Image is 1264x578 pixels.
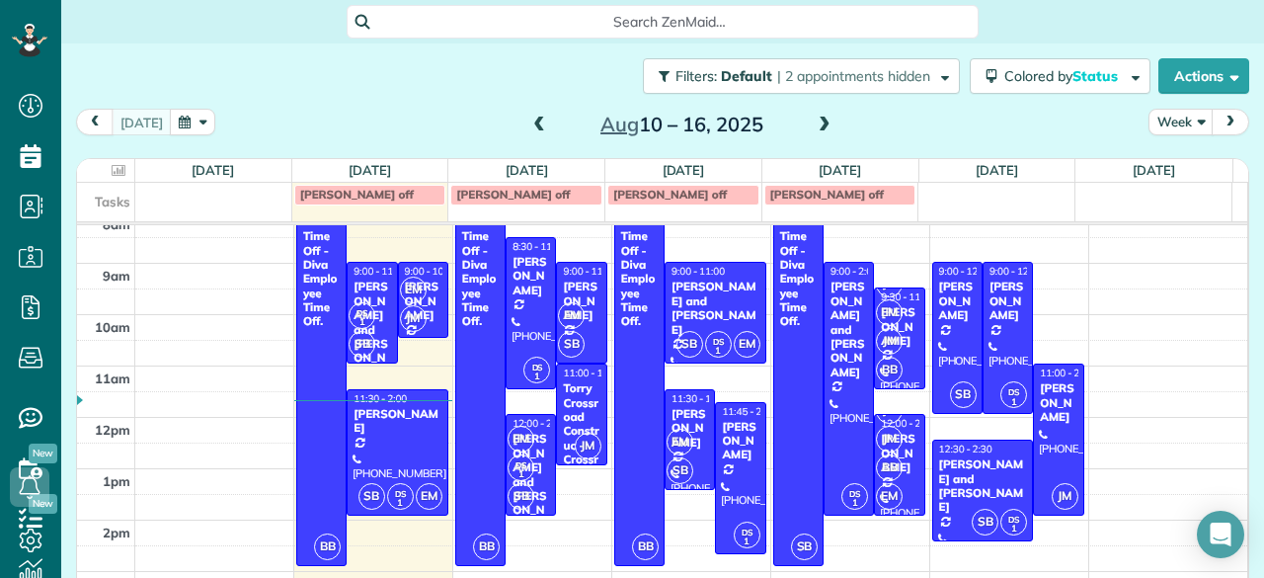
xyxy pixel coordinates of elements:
span: 11am [95,371,130,386]
span: 2pm [103,525,130,540]
span: BB [632,534,659,560]
div: Open Intercom Messenger [1197,511,1244,558]
span: 12pm [95,422,130,438]
span: DS [1008,514,1019,525]
div: [PERSON_NAME] and [PERSON_NAME] [671,280,760,337]
small: 1 [350,313,374,332]
button: [DATE] [112,109,172,135]
span: 9:00 - 10:30 [405,265,458,278]
span: DS [1008,386,1019,397]
span: 11:30 - 1:30 [671,392,725,405]
h2: 10 – 16, 2025 [558,114,805,135]
span: SB [349,331,375,358]
span: 12:30 - 2:30 [939,443,992,455]
div: Torry Crossroad Construc - Crossroad Contruction [562,381,600,509]
div: Time Off - Diva Employee Time Off. [779,229,818,329]
small: 1 [524,368,549,386]
span: [PERSON_NAME] off [456,187,570,202]
div: [PERSON_NAME] [671,407,709,450]
button: Actions [1158,58,1249,94]
span: DS [515,459,526,470]
span: SB [791,534,818,560]
a: Filters: Default | 2 appointments hidden [633,58,960,94]
button: Week [1148,109,1214,135]
div: [PERSON_NAME] and [PERSON_NAME] [829,280,868,379]
span: 11:00 - 2:00 [1040,367,1093,379]
span: [PERSON_NAME] off [770,187,884,202]
span: BB [473,534,500,560]
small: 1 [735,533,759,551]
span: SB [972,509,998,536]
span: JM [400,305,427,332]
button: Colored byStatus [970,58,1150,94]
span: 11:00 - 1:00 [563,367,616,379]
div: [PERSON_NAME] [353,407,442,436]
a: [DATE] [663,162,705,178]
small: 1 [1001,393,1026,412]
span: 9:00 - 11:00 [354,265,407,278]
span: EM [400,277,427,303]
span: 9am [103,268,130,284]
span: EM [416,483,442,510]
span: 9:00 - 11:00 [563,265,616,278]
button: next [1212,109,1249,135]
div: [PERSON_NAME] [562,280,600,322]
a: [DATE] [192,162,234,178]
small: 1 [388,494,413,513]
span: BB [876,357,903,383]
small: 1 [1001,520,1026,538]
span: 8:30 - 11:30 [513,240,566,253]
a: [DATE] [976,162,1018,178]
a: [DATE] [349,162,391,178]
span: New [29,444,57,463]
span: 9:00 - 2:00 [830,265,878,278]
span: [PERSON_NAME] off [300,187,414,202]
button: Filters: Default | 2 appointments hidden [643,58,960,94]
span: EM [876,299,903,326]
span: SB [358,483,385,510]
span: DS [742,527,752,537]
span: 9:00 - 12:00 [939,265,992,278]
span: EM [734,331,760,358]
span: 10am [95,319,130,335]
span: 11:30 - 2:00 [354,392,407,405]
div: [PERSON_NAME] [512,255,550,297]
span: SB [950,381,977,408]
span: JM [876,426,903,453]
span: EM [876,483,903,510]
span: | 2 appointments hidden [777,67,930,85]
span: DS [849,488,860,499]
span: [PERSON_NAME] off [613,187,727,202]
span: 12:00 - 2:00 [513,417,566,430]
span: EM [508,426,534,453]
small: 1 [509,465,533,484]
span: 11:45 - 2:45 [722,405,775,418]
span: Colored by [1004,67,1125,85]
span: SB [667,457,693,484]
div: [PERSON_NAME] [1039,381,1077,424]
span: Status [1072,67,1121,85]
span: EM [558,302,585,329]
span: BB [314,534,341,560]
span: Filters: [675,67,717,85]
span: Default [721,67,773,85]
span: 9:00 - 11:00 [671,265,725,278]
a: [DATE] [819,162,861,178]
span: JM [1052,483,1078,510]
span: JM [876,328,903,355]
span: DS [713,336,724,347]
div: [PERSON_NAME] [938,280,977,322]
div: [PERSON_NAME] and [PERSON_NAME] [353,280,391,379]
span: 1pm [103,473,130,489]
div: Time Off - Diva Employee Time Off. [620,229,659,329]
button: prev [76,109,114,135]
span: SB [558,331,585,358]
div: Time Off - Diva Employee Time Off. [302,229,341,329]
small: 1 [842,494,867,513]
span: SB [676,331,703,358]
div: [PERSON_NAME] [988,280,1027,322]
div: Time Off - Diva Employee Time Off. [461,229,500,329]
a: [DATE] [1133,162,1175,178]
small: 1 [706,342,731,361]
div: [PERSON_NAME] and [PERSON_NAME] [938,457,1028,515]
